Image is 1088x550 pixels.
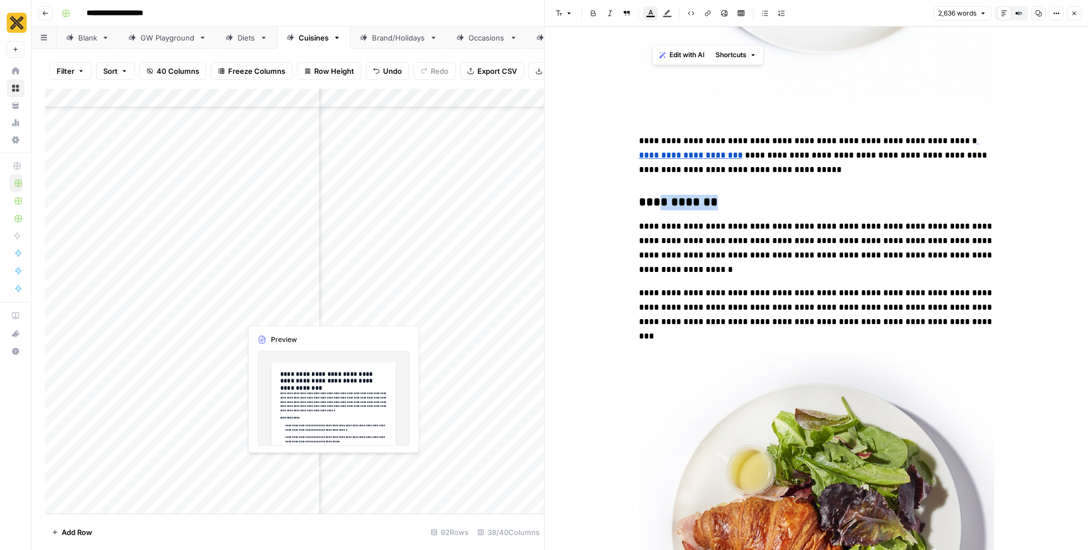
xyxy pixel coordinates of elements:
button: Row Height [297,62,361,80]
span: Sort [103,65,118,77]
button: 2,636 words [933,6,991,21]
button: Shortcuts [711,48,761,62]
a: Occasions [447,27,527,49]
button: Sort [96,62,135,80]
a: Browse [7,79,24,97]
div: GW Playground [140,32,194,43]
a: Campaigns [527,27,609,49]
button: Help + Support [7,342,24,360]
span: Shortcuts [716,50,747,60]
span: Filter [57,65,74,77]
div: Brand/Holidays [372,32,425,43]
button: Redo [414,62,456,80]
button: Export CSV [460,62,524,80]
a: Your Data [7,97,24,114]
a: Brand/Holidays [350,27,447,49]
a: Settings [7,131,24,149]
a: GW Playground [119,27,216,49]
div: Cuisines [299,32,329,43]
button: 40 Columns [139,62,206,80]
a: Diets [216,27,277,49]
button: What's new? [7,325,24,342]
button: Filter [49,62,92,80]
span: Edit with AI [669,50,704,60]
a: Usage [7,114,24,132]
span: Row Height [314,65,354,77]
div: Occasions [469,32,505,43]
div: 38/40 Columns [473,523,544,541]
span: 40 Columns [157,65,199,77]
span: Export CSV [477,65,517,77]
a: Home [7,62,24,80]
div: Diets [238,32,255,43]
span: Add Row [62,527,92,538]
button: Undo [366,62,409,80]
a: Blank [57,27,119,49]
button: Edit with AI [655,48,709,62]
a: AirOps Academy [7,307,24,325]
a: Cuisines [277,27,350,49]
button: Freeze Columns [211,62,293,80]
div: 92 Rows [426,523,473,541]
span: 2,636 words [938,8,976,18]
button: Add Row [45,523,99,541]
span: Undo [383,65,402,77]
span: Redo [431,65,449,77]
img: CookUnity Logo [7,13,27,33]
div: Blank [78,32,97,43]
span: Freeze Columns [228,65,285,77]
button: Workspace: CookUnity [7,9,24,37]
